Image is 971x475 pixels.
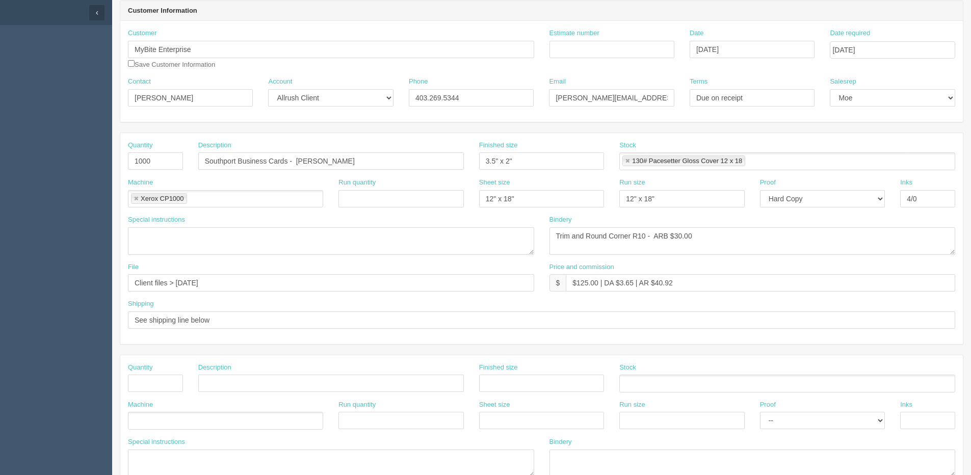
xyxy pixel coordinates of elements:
label: Price and commission [549,262,614,272]
label: Machine [128,178,153,188]
label: Run quantity [338,400,376,410]
label: Bindery [549,215,572,225]
div: Save Customer Information [128,29,534,69]
label: Estimate number [549,29,599,38]
header: Customer Information [120,1,963,21]
label: Salesrep [830,77,856,87]
label: Quantity [128,141,152,150]
label: Shipping [128,299,154,309]
label: Quantity [128,363,152,373]
label: Description [198,141,231,150]
label: Proof [760,400,776,410]
input: Enter customer name [128,41,534,58]
label: Terms [690,77,707,87]
label: Account [268,77,292,87]
div: $ [549,274,566,292]
label: Phone [409,77,428,87]
label: Bindery [549,437,572,447]
label: Contact [128,77,151,87]
label: Date required [830,29,870,38]
div: 130# Pacesetter Gloss Cover 12 x 18 [632,157,742,164]
textarea: Trim and Round Corner R10 - ARB $30.00 [549,227,956,255]
label: Inks [900,178,912,188]
label: Inks [900,400,912,410]
label: Run size [619,178,645,188]
label: Customer [128,29,156,38]
label: Description [198,363,231,373]
label: Special instructions [128,215,185,225]
label: Machine [128,400,153,410]
label: File [128,262,139,272]
label: Stock [619,141,636,150]
label: Finished size [479,141,518,150]
label: Run size [619,400,645,410]
label: Date [690,29,703,38]
label: Stock [619,363,636,373]
label: Proof [760,178,776,188]
label: Email [549,77,566,87]
label: Finished size [479,363,518,373]
div: Xerox CP1000 [141,195,184,202]
label: Run quantity [338,178,376,188]
label: Special instructions [128,437,185,447]
label: Sheet size [479,178,510,188]
label: Sheet size [479,400,510,410]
